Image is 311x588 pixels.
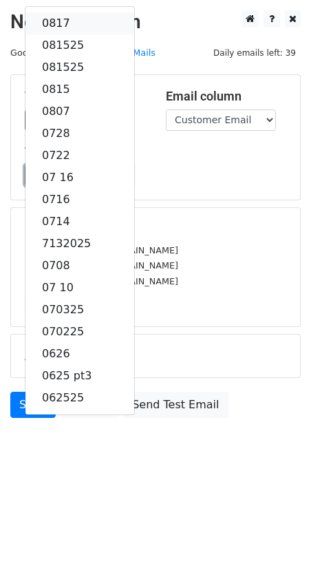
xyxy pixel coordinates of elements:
[25,78,134,101] a: 0815
[25,222,286,237] h5: 15 Recipients
[25,245,178,255] small: [EMAIL_ADDRESS][DOMAIN_NAME]
[25,387,134,409] a: 062525
[25,348,286,364] h5: Advanced
[25,233,134,255] a: 7132025
[25,189,134,211] a: 0716
[242,522,311,588] iframe: Chat Widget
[25,123,134,145] a: 0728
[25,12,134,34] a: 0817
[25,255,134,277] a: 0708
[25,34,134,56] a: 081525
[25,276,178,286] small: [EMAIL_ADDRESS][DOMAIN_NAME]
[25,343,134,365] a: 0626
[25,260,178,271] small: [EMAIL_ADDRESS][DOMAIN_NAME]
[10,10,301,34] h2: New Campaign
[25,299,134,321] a: 070325
[208,48,301,58] a: Daily emails left: 39
[72,48,155,58] a: Chargeback EMails
[25,277,134,299] a: 07 10
[166,89,286,104] h5: Email column
[25,145,134,167] a: 0722
[25,101,134,123] a: 0807
[25,321,134,343] a: 070225
[25,365,134,387] a: 0625 pt3
[208,45,301,61] span: Daily emails left: 39
[25,167,134,189] a: 07 16
[10,48,155,58] small: Google Sheet:
[10,392,56,418] a: Send
[25,56,134,78] a: 081525
[25,211,134,233] a: 0714
[123,392,228,418] a: Send Test Email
